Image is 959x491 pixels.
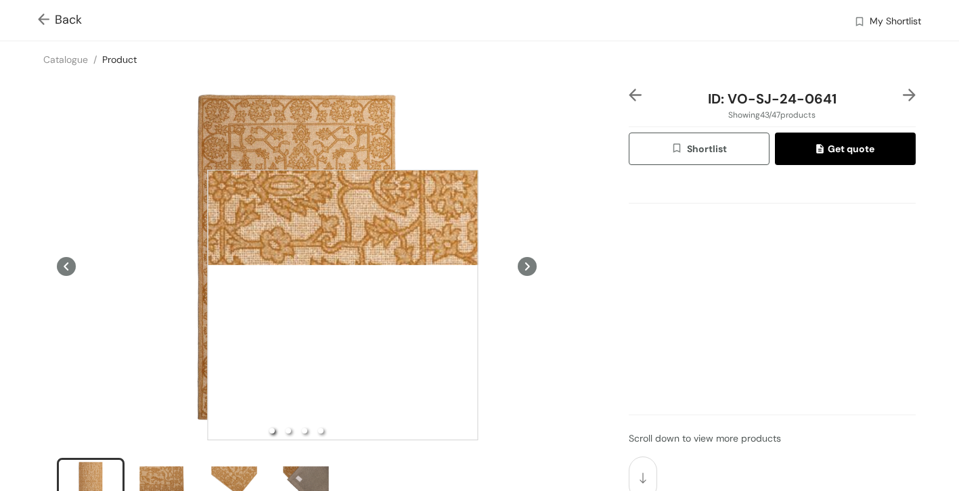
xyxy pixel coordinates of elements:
img: wishlist [671,142,687,157]
li: slide item 4 [318,428,324,434]
button: quoteGet quote [775,133,916,165]
span: Back [38,11,82,29]
span: ID: VO-SJ-24-0641 [708,90,837,108]
img: scroll down [640,473,646,484]
a: Product [102,53,137,66]
span: Shortlist [671,141,727,157]
img: Go back [38,14,55,28]
img: right [903,89,916,101]
button: wishlistShortlist [629,133,770,165]
a: Catalogue [43,53,88,66]
span: / [93,53,97,66]
li: slide item 1 [269,428,275,434]
img: left [629,89,642,101]
img: wishlist [853,16,866,30]
li: slide item 2 [286,428,291,434]
span: Showing 43 / 47 products [728,109,816,121]
span: My Shortlist [870,14,921,30]
img: quote [816,144,828,156]
li: slide item 3 [302,428,307,434]
span: Scroll down to view more products [629,432,781,444]
span: Get quote [816,141,874,156]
